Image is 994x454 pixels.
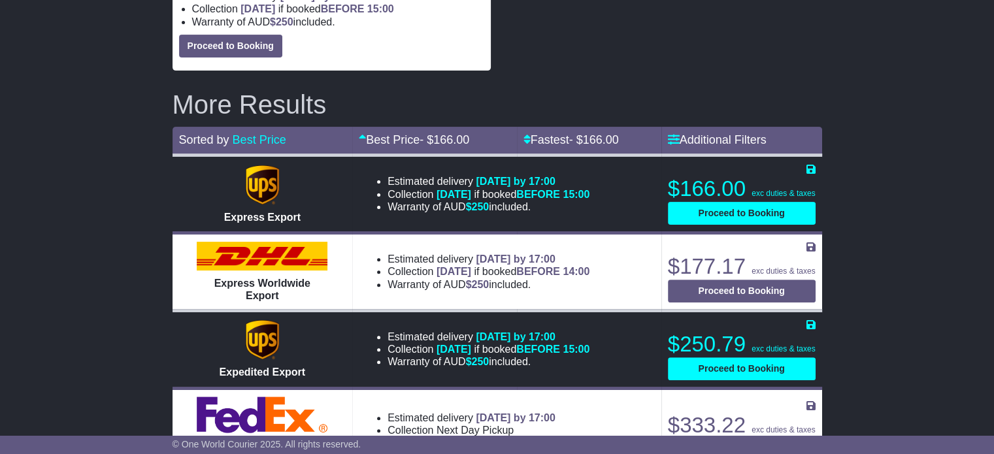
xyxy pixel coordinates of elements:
[388,355,589,368] li: Warranty of AUD included.
[179,133,229,146] span: Sorted by
[668,331,816,357] p: $250.79
[476,253,555,265] span: [DATE] by 17:00
[214,278,310,301] span: Express Worldwide Export
[388,188,589,201] li: Collection
[359,133,469,146] a: Best Price- $166.00
[437,266,589,277] span: if booked
[471,201,489,212] span: 250
[668,133,767,146] a: Additional Filters
[321,3,365,14] span: BEFORE
[388,265,589,278] li: Collection
[471,279,489,290] span: 250
[476,331,555,342] span: [DATE] by 17:00
[466,356,489,367] span: $
[224,212,301,223] span: Express Export
[270,16,293,27] span: $
[516,344,560,355] span: BEFORE
[516,189,560,200] span: BEFORE
[367,3,394,14] span: 15:00
[437,344,589,355] span: if booked
[752,344,815,353] span: exc duties & taxes
[668,412,816,438] p: $333.22
[752,425,815,434] span: exc duties & taxes
[437,344,471,355] span: [DATE]
[433,133,469,146] span: 166.00
[388,253,589,265] li: Estimated delivery
[220,366,306,378] span: Expedited Export
[240,3,275,14] span: [DATE]
[583,133,619,146] span: 166.00
[197,397,327,433] img: FedEx Express: International Economy Export
[197,242,327,270] img: DHL: Express Worldwide Export
[476,412,555,423] span: [DATE] by 17:00
[437,189,471,200] span: [DATE]
[437,266,471,277] span: [DATE]
[668,176,816,202] p: $166.00
[388,331,589,343] li: Estimated delivery
[192,16,484,28] li: Warranty of AUD included.
[471,356,489,367] span: 250
[668,202,816,225] button: Proceed to Booking
[246,165,278,204] img: UPS (new): Express Export
[276,16,293,27] span: 250
[192,3,484,15] li: Collection
[388,424,555,436] li: Collection
[173,439,361,449] span: © One World Courier 2025. All rights reserved.
[466,201,489,212] span: $
[388,175,589,187] li: Estimated delivery
[388,201,589,213] li: Warranty of AUD included.
[388,412,555,424] li: Estimated delivery
[466,279,489,290] span: $
[233,133,286,146] a: Best Price
[523,133,619,146] a: Fastest- $166.00
[240,3,393,14] span: if booked
[569,133,619,146] span: - $
[668,357,816,380] button: Proceed to Booking
[752,189,815,198] span: exc duties & taxes
[437,425,514,436] span: Next Day Pickup
[388,343,589,355] li: Collection
[437,189,589,200] span: if booked
[179,35,282,57] button: Proceed to Booking
[668,253,816,280] p: $177.17
[752,267,815,276] span: exc duties & taxes
[246,320,278,359] img: UPS (new): Expedited Export
[563,344,589,355] span: 15:00
[516,266,560,277] span: BEFORE
[476,176,555,187] span: [DATE] by 17:00
[563,189,589,200] span: 15:00
[668,280,816,302] button: Proceed to Booking
[563,266,589,277] span: 14:00
[420,133,469,146] span: - $
[173,90,822,119] h2: More Results
[388,278,589,291] li: Warranty of AUD included.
